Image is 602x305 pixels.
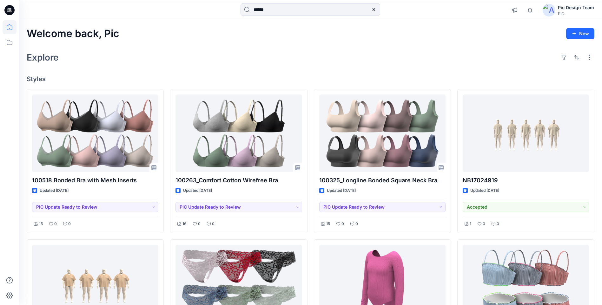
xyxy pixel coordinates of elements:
a: 100263_Comfort Cotton Wirefree Bra [175,94,302,172]
p: 100325_Longline Bonded Square Neck Bra [319,176,446,185]
a: NB17024919 [463,94,589,172]
p: Updated [DATE] [470,187,499,194]
p: Updated [DATE] [183,187,212,194]
a: 100325_Longline Bonded Square Neck Bra [319,94,446,172]
p: 16 [182,221,187,227]
p: Updated [DATE] [40,187,69,194]
div: PIC [558,11,594,16]
a: 100518 Bonded Bra with Mesh Inserts [32,94,158,172]
p: 0 [54,221,57,227]
p: 15 [326,221,330,227]
h4: Styles [27,75,594,83]
p: 100263_Comfort Cotton Wirefree Bra [175,176,302,185]
p: 15 [39,221,43,227]
p: 0 [355,221,358,227]
p: 0 [212,221,215,227]
h2: Explore [27,52,59,62]
div: Pic Design Team [558,4,594,11]
button: New [566,28,594,39]
img: avatar [543,4,555,16]
p: 1 [470,221,471,227]
h2: Welcome back, Pic [27,28,119,40]
p: 100518 Bonded Bra with Mesh Inserts [32,176,158,185]
p: 0 [198,221,201,227]
p: 0 [341,221,344,227]
p: 0 [497,221,499,227]
p: Updated [DATE] [327,187,356,194]
p: 0 [483,221,485,227]
p: 0 [68,221,71,227]
p: NB17024919 [463,176,589,185]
